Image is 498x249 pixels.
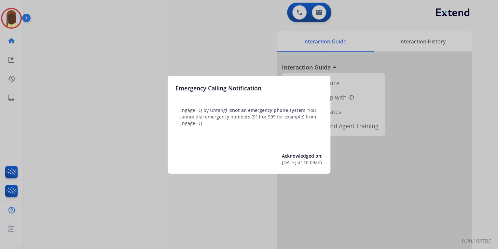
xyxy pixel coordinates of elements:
[462,237,491,245] p: 0.20.1027RC
[303,159,322,166] span: 10:09am
[282,153,323,159] span: Acknowledged on:
[282,159,297,166] span: [DATE]
[175,84,261,93] h3: Emergency Calling Notification
[282,159,323,166] div: at
[179,107,319,127] p: EngageHQ by Untangl is . You cannot dial emergency numbers (911 or 999 for example) from EngageHQ.
[232,107,305,113] span: not an emergency phone system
